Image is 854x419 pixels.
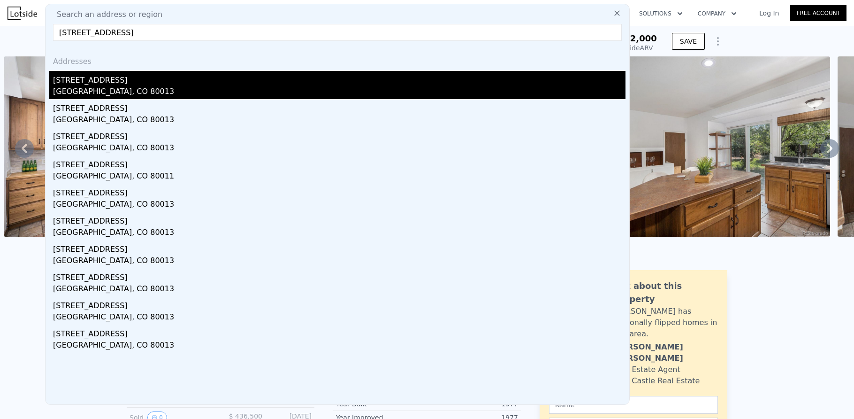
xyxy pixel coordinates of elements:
[549,396,718,414] input: Name
[53,268,625,283] div: [STREET_ADDRESS]
[612,33,657,43] span: $542,000
[53,296,625,311] div: [STREET_ADDRESS]
[49,9,162,20] span: Search an address or region
[613,364,680,375] div: Real Estate Agent
[690,5,744,22] button: Company
[53,227,625,240] div: [GEOGRAPHIC_DATA], CO 80013
[53,24,622,41] input: Enter an address, city, region, neighborhood or zip code
[613,306,718,340] div: [PERSON_NAME] has personally flipped homes in this area.
[53,325,625,340] div: [STREET_ADDRESS]
[53,127,625,142] div: [STREET_ADDRESS]
[8,7,37,20] img: Lotside
[53,71,625,86] div: [STREET_ADDRESS]
[53,255,625,268] div: [GEOGRAPHIC_DATA], CO 80013
[53,171,625,184] div: [GEOGRAPHIC_DATA], CO 80011
[53,184,625,199] div: [STREET_ADDRESS]
[53,311,625,325] div: [GEOGRAPHIC_DATA], CO 80013
[613,375,700,387] div: Your Castle Real Estate
[53,340,625,353] div: [GEOGRAPHIC_DATA], CO 80013
[790,5,846,21] a: Free Account
[53,155,625,171] div: [STREET_ADDRESS]
[53,283,625,296] div: [GEOGRAPHIC_DATA], CO 80013
[53,86,625,99] div: [GEOGRAPHIC_DATA], CO 80013
[560,56,830,237] img: Sale: 135280650 Parcel: 5521379
[632,5,690,22] button: Solutions
[709,32,727,51] button: Show Options
[53,142,625,155] div: [GEOGRAPHIC_DATA], CO 80013
[672,33,705,50] button: SAVE
[53,240,625,255] div: [STREET_ADDRESS]
[53,99,625,114] div: [STREET_ADDRESS]
[53,199,625,212] div: [GEOGRAPHIC_DATA], CO 80013
[612,43,657,53] div: Lotside ARV
[748,8,790,18] a: Log In
[4,56,274,237] img: Sale: 135280650 Parcel: 5521379
[53,114,625,127] div: [GEOGRAPHIC_DATA], CO 80013
[613,279,718,306] div: Ask about this property
[53,212,625,227] div: [STREET_ADDRESS]
[49,48,625,71] div: Addresses
[613,341,718,364] div: [PERSON_NAME] [PERSON_NAME]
